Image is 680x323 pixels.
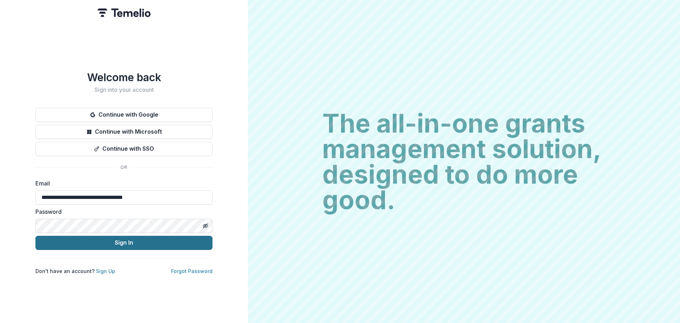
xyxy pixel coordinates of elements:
button: Continue with Google [35,108,212,122]
button: Sign In [35,236,212,250]
label: Email [35,179,208,188]
img: Temelio [97,9,151,17]
label: Password [35,207,208,216]
a: Forgot Password [171,268,212,274]
h2: Sign into your account [35,87,212,93]
h1: Welcome back [35,71,212,84]
p: Don't have an account? [35,267,115,275]
button: Continue with Microsoft [35,125,212,139]
keeper-lock: Open Keeper Popup [190,222,198,230]
button: Toggle password visibility [200,220,211,232]
button: Continue with SSO [35,142,212,156]
a: Sign Up [96,268,115,274]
